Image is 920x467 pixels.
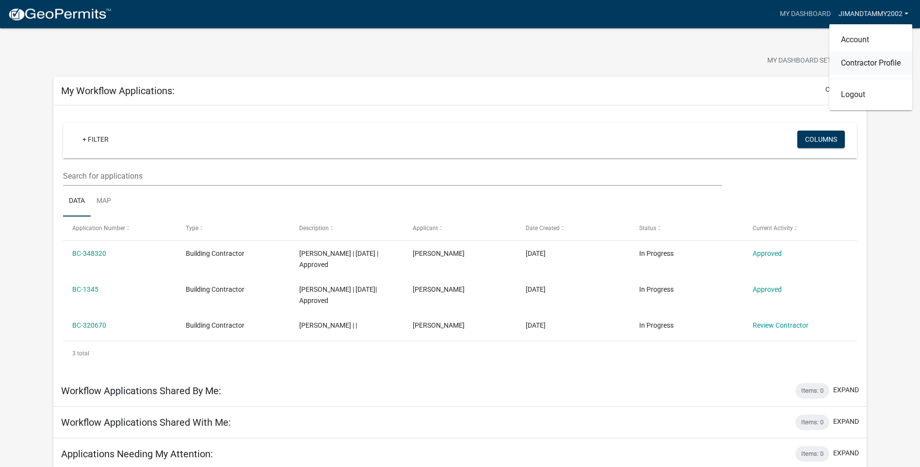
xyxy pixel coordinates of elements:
a: Data [63,186,91,217]
span: Status [639,225,656,232]
h5: Workflow Applications Shared With Me: [61,417,231,428]
div: Items: 0 [795,383,829,399]
span: James Marshall [413,321,465,329]
a: + Filter [75,131,116,148]
datatable-header-cell: Type [177,217,290,240]
span: James Marshall | 10/08/2024| Approved [299,285,377,304]
span: James Marshall | 01/01/2025 | Approved [299,250,378,268]
h5: My Workflow Applications: [61,85,175,97]
a: BC-320670 [72,321,106,329]
span: Current Activity [753,225,793,232]
a: Map [91,186,117,217]
span: James Marshall [413,250,465,257]
span: James Marshall | | [299,321,357,329]
a: Jimandtammy2002 [835,5,912,23]
div: Items: 0 [795,415,829,430]
a: My Dashboard [776,5,835,23]
span: Building Contractor [186,285,244,293]
datatable-header-cell: Current Activity [743,217,857,240]
h5: Workflow Applications Shared By Me: [61,385,221,397]
span: 12/13/2024 [526,250,546,257]
div: 3 total [63,341,857,366]
span: In Progress [639,321,674,329]
datatable-header-cell: Application Number [63,217,177,240]
a: Approved [753,250,782,257]
datatable-header-cell: Applicant [403,217,516,240]
a: Approved [753,285,782,293]
input: Search for applications [63,166,722,186]
div: Items: 0 [795,446,829,462]
button: collapse [825,84,859,95]
a: Logout [829,83,912,106]
span: 10/08/2024 [526,321,546,329]
span: Building Contractor [186,321,244,329]
datatable-header-cell: Description [290,217,404,240]
h5: Applications Needing My Attention: [61,448,213,460]
a: Review Contractor [753,321,808,329]
button: expand [833,385,859,395]
span: Application Number [72,225,125,232]
span: Date Created [526,225,560,232]
span: In Progress [639,250,674,257]
span: 10/08/2024 [526,285,546,293]
button: My Dashboard Settingssettings [759,51,872,70]
a: BC-1345 [72,285,98,293]
button: expand [833,448,859,458]
a: Contractor Profile [829,51,912,75]
button: expand [833,417,859,427]
span: Applicant [413,225,438,232]
span: Description [299,225,329,232]
a: BC-348320 [72,250,106,257]
a: Account [829,28,912,51]
div: collapse [53,105,867,375]
span: Type [186,225,198,232]
button: Columns [797,131,845,148]
datatable-header-cell: Date Created [516,217,630,240]
span: James Marshall [413,285,465,293]
span: My Dashboard Settings [767,55,851,67]
span: Building Contractor [186,250,244,257]
span: In Progress [639,285,674,293]
datatable-header-cell: Status [630,217,743,240]
div: Jimandtammy2002 [829,24,912,110]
